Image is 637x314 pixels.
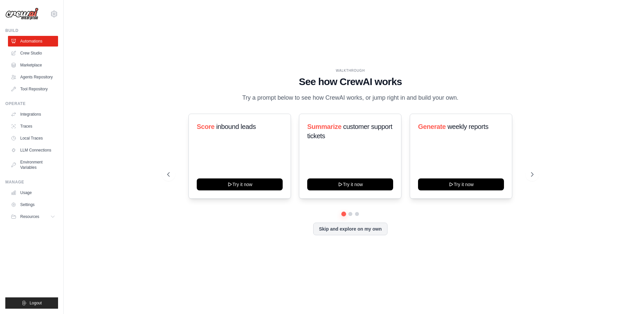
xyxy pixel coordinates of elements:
[30,300,42,306] span: Logout
[8,60,58,70] a: Marketplace
[447,123,488,130] span: weekly reports
[239,93,462,103] p: Try a prompt below to see how CrewAI works, or jump right in and build your own.
[167,68,533,73] div: WALKTHROUGH
[5,101,58,106] div: Operate
[20,214,39,219] span: Resources
[418,123,446,130] span: Generate
[8,187,58,198] a: Usage
[8,199,58,210] a: Settings
[307,123,392,140] span: customer support tickets
[8,133,58,144] a: Local Traces
[167,76,533,88] h1: See how CrewAI works
[197,178,283,190] button: Try it now
[197,123,215,130] span: Score
[313,223,387,235] button: Skip and explore on my own
[5,297,58,309] button: Logout
[307,123,341,130] span: Summarize
[418,178,504,190] button: Try it now
[8,36,58,47] a: Automations
[8,84,58,94] a: Tool Repository
[8,109,58,120] a: Integrations
[216,123,256,130] span: inbound leads
[8,72,58,82] a: Agents Repository
[8,48,58,58] a: Crew Studio
[8,157,58,173] a: Environment Variables
[5,179,58,185] div: Manage
[8,145,58,156] a: LLM Connections
[307,178,393,190] button: Try it now
[8,121,58,132] a: Traces
[5,28,58,33] div: Build
[8,211,58,222] button: Resources
[5,8,38,20] img: Logo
